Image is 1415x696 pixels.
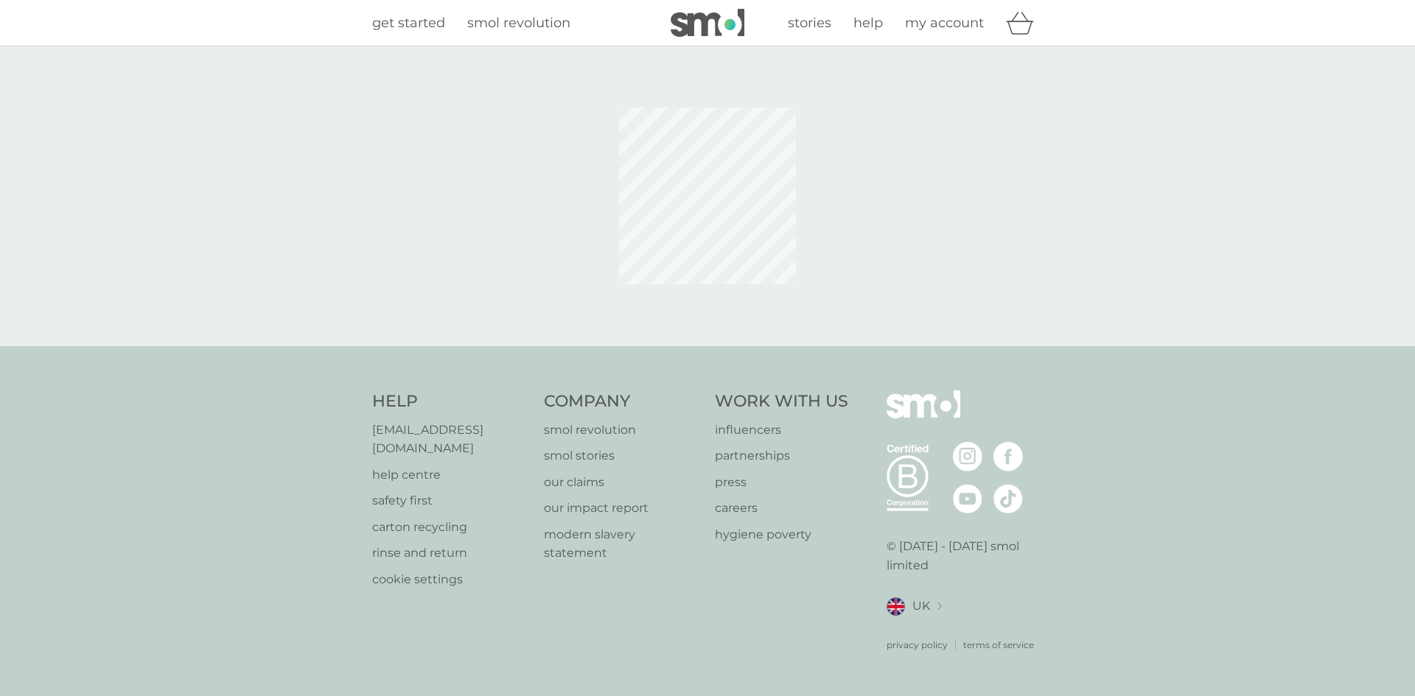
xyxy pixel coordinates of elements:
h4: Work With Us [715,390,848,413]
a: smol revolution [544,421,701,440]
a: help centre [372,465,529,485]
a: our claims [544,473,701,492]
a: help [853,13,883,34]
a: cookie settings [372,570,529,589]
a: modern slavery statement [544,525,701,563]
a: stories [788,13,831,34]
span: UK [912,597,930,616]
span: smol revolution [467,15,570,31]
div: basket [1006,8,1043,38]
a: privacy policy [887,638,948,652]
h4: Help [372,390,529,413]
a: press [715,473,848,492]
a: hygiene poverty [715,525,848,544]
a: influencers [715,421,848,440]
a: my account [905,13,984,34]
img: smol [887,390,960,440]
a: partnerships [715,446,848,465]
span: stories [788,15,831,31]
a: careers [715,499,848,518]
img: smol [671,9,744,37]
span: my account [905,15,984,31]
img: visit the smol Facebook page [993,442,1023,471]
span: help [853,15,883,31]
img: UK flag [887,597,905,616]
img: visit the smol Tiktok page [993,484,1023,513]
p: © [DATE] - [DATE] smol limited [887,537,1044,574]
a: smol stories [544,446,701,465]
a: [EMAIL_ADDRESS][DOMAIN_NAME] [372,421,529,458]
span: get started [372,15,445,31]
a: terms of service [963,638,1034,652]
a: our impact report [544,499,701,518]
a: rinse and return [372,544,529,563]
img: visit the smol Youtube page [953,484,982,513]
h4: Company [544,390,701,413]
a: carton recycling [372,518,529,537]
img: visit the smol Instagram page [953,442,982,471]
a: get started [372,13,445,34]
img: select a new location [937,602,942,611]
a: safety first [372,491,529,510]
a: smol revolution [467,13,570,34]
